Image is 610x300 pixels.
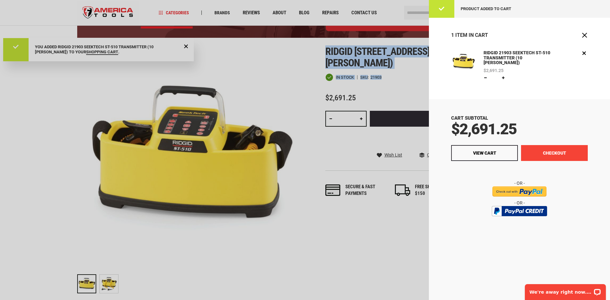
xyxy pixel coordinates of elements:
span: 1 [451,32,454,38]
span: Cart Subtotal [451,115,488,121]
a: RIDGID 21903 SEEKTECH ST-510 TRANSMITTER (10 [PERSON_NAME]) [482,50,555,66]
a: RIDGID 21903 SEEKTECH ST-510 TRANSMITTER (10 WATTS) [451,50,476,81]
span: $2,691.25 [451,120,517,138]
a: View Cart [451,145,518,161]
span: Item in Cart [455,32,488,38]
span: Product added to cart [461,6,511,11]
span: $2,691.25 [484,68,504,73]
button: Close [581,32,588,38]
img: btn_bml_text.png [496,218,543,225]
span: View Cart [473,150,496,156]
iframe: LiveChat chat widget [521,280,610,300]
button: Checkout [521,145,588,161]
img: RIDGID 21903 SEEKTECH ST-510 TRANSMITTER (10 WATTS) [451,50,476,74]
